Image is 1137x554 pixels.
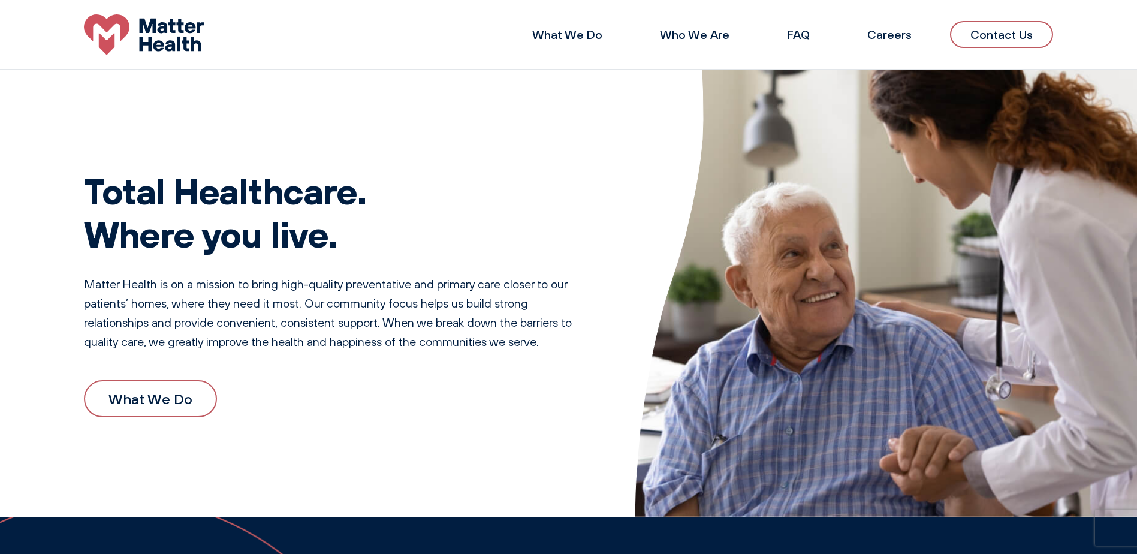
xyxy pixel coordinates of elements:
[84,275,587,351] p: Matter Health is on a mission to bring high-quality preventative and primary care closer to our p...
[867,27,912,42] a: Careers
[84,380,217,417] a: What We Do
[84,169,587,255] h1: Total Healthcare. Where you live.
[660,27,729,42] a: Who We Are
[950,21,1053,48] a: Contact Us
[532,27,602,42] a: What We Do
[787,27,810,42] a: FAQ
